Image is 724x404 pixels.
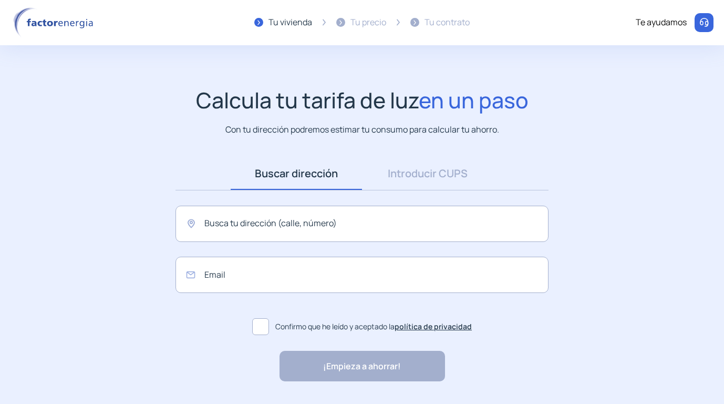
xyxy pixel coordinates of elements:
div: Tu contrato [425,16,470,29]
div: Tu vivienda [268,16,312,29]
h1: Calcula tu tarifa de luz [196,87,529,113]
span: en un paso [419,85,529,115]
img: llamar [699,17,709,28]
a: política de privacidad [395,321,472,331]
a: Introducir CUPS [362,157,493,190]
div: Te ayudamos [636,16,687,29]
span: Confirmo que he leído y aceptado la [275,321,472,332]
div: Tu precio [350,16,386,29]
img: logo factor [11,7,100,38]
a: Buscar dirección [231,157,362,190]
p: Con tu dirección podremos estimar tu consumo para calcular tu ahorro. [225,123,499,136]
